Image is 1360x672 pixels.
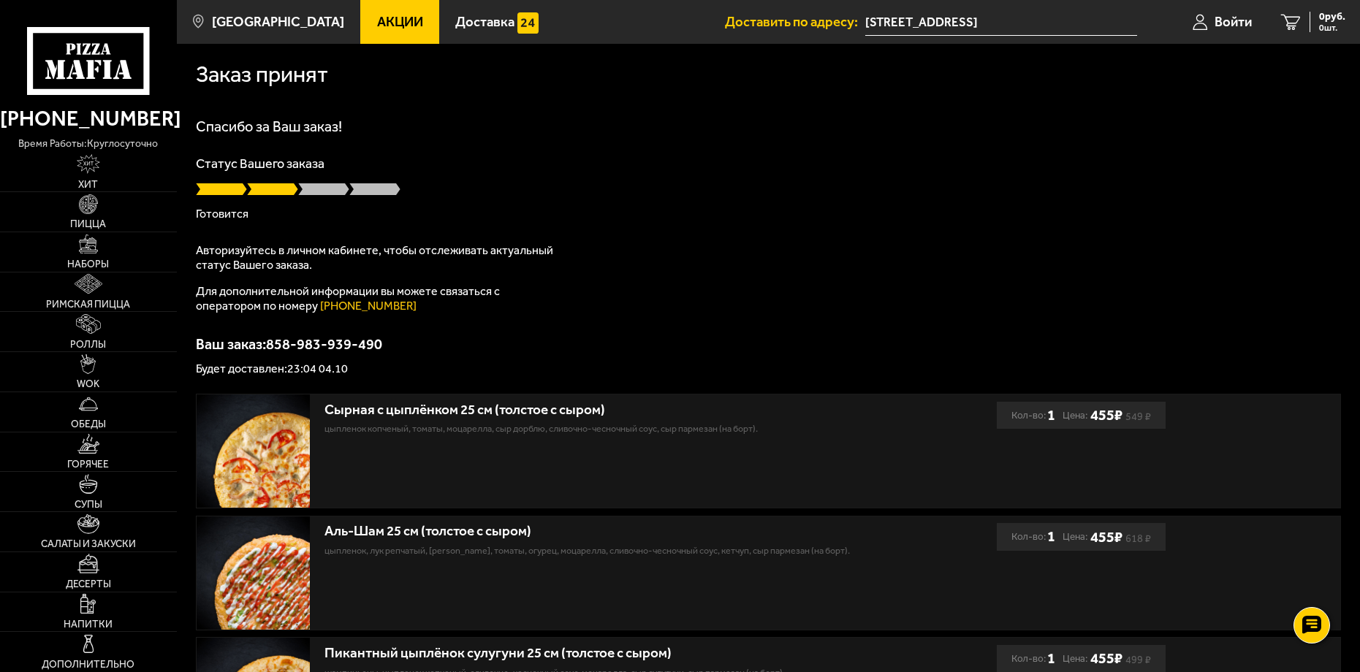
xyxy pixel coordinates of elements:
div: Кол-во: [1011,523,1055,550]
span: Пицца [70,219,106,229]
p: Ваш заказ: 858-983-939-490 [196,337,1341,351]
span: Цена: [1063,645,1087,672]
s: 618 ₽ [1125,535,1151,542]
p: Авторизуйтесь в личном кабинете, чтобы отслеживать актуальный статус Вашего заказа. [196,243,561,272]
span: Доставить по адресу: [725,15,865,29]
span: Санкт-Петербург, Октябрьская набережная, 64к3 [865,9,1137,36]
div: Пикантный цыплёнок сулугуни 25 см (толстое с сыром) [324,645,861,662]
span: Салаты и закуски [41,539,136,549]
h1: Заказ принят [196,63,328,85]
span: Дополнительно [42,660,134,670]
span: Десерты [66,579,111,589]
span: Супы [75,500,102,510]
b: 1 [1047,402,1055,429]
p: Будет доставлен: 23:04 04.10 [196,363,1341,375]
span: WOK [77,379,99,389]
input: Ваш адрес доставки [865,9,1137,36]
h1: Спасибо за Ваш заказ! [196,119,1341,134]
div: Кол-во: [1011,645,1055,672]
span: Цена: [1063,402,1087,429]
div: Аль-Шам 25 см (толстое с сыром) [324,523,861,540]
span: Наборы [67,259,109,270]
a: [PHONE_NUMBER] [320,299,417,313]
span: Цена: [1063,523,1087,550]
span: Роллы [70,340,106,350]
p: Готовится [196,208,1341,220]
s: 549 ₽ [1125,413,1151,420]
span: Обеды [71,419,106,429]
p: Для дополнительной информации вы можете связаться с оператором по номеру [196,284,561,313]
span: Доставка [455,15,514,29]
span: Римская пицца [46,299,130,310]
span: Акции [377,15,423,29]
div: Кол-во: [1011,402,1055,429]
p: цыпленок копченый, томаты, моцарелла, сыр дорблю, сливочно-чесночный соус, сыр пармезан (на борт). [324,421,861,435]
span: 0 шт. [1319,23,1345,32]
img: 15daf4d41897b9f0e9f617042186c801.svg [517,12,539,34]
div: Сырная с цыплёнком 25 см (толстое с сыром) [324,402,861,419]
p: цыпленок, лук репчатый, [PERSON_NAME], томаты, огурец, моцарелла, сливочно-чесночный соус, кетчуп... [324,543,861,557]
b: 1 [1047,645,1055,672]
span: 0 руб. [1319,12,1345,22]
b: 1 [1047,523,1055,550]
span: [GEOGRAPHIC_DATA] [212,15,344,29]
span: Войти [1215,15,1252,29]
b: 455 ₽ [1090,528,1122,546]
span: Хит [78,180,98,190]
b: 455 ₽ [1090,406,1122,424]
s: 499 ₽ [1125,656,1151,663]
span: Горячее [67,459,109,470]
b: 455 ₽ [1090,649,1122,667]
p: Статус Вашего заказа [196,157,1341,170]
span: Напитки [64,619,113,630]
